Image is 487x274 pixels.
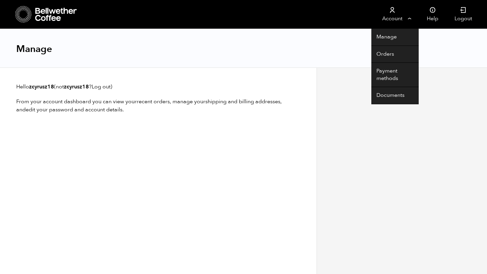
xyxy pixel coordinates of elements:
a: Manage [371,29,419,46]
a: Log out [92,83,111,90]
h1: Manage [16,43,52,55]
a: recent orders [137,98,170,105]
p: Hello (not ? ) [16,83,300,91]
p: From your account dashboard you can view your , manage your , and . [16,98,300,114]
a: edit your password and account details [26,106,122,113]
strong: zcyrusz18 [64,83,89,90]
a: Documents [371,87,419,104]
a: Payment methods [371,63,419,87]
a: shipping and billing addresses [205,98,280,105]
strong: zcyrusz18 [29,83,54,90]
a: Orders [371,46,419,63]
